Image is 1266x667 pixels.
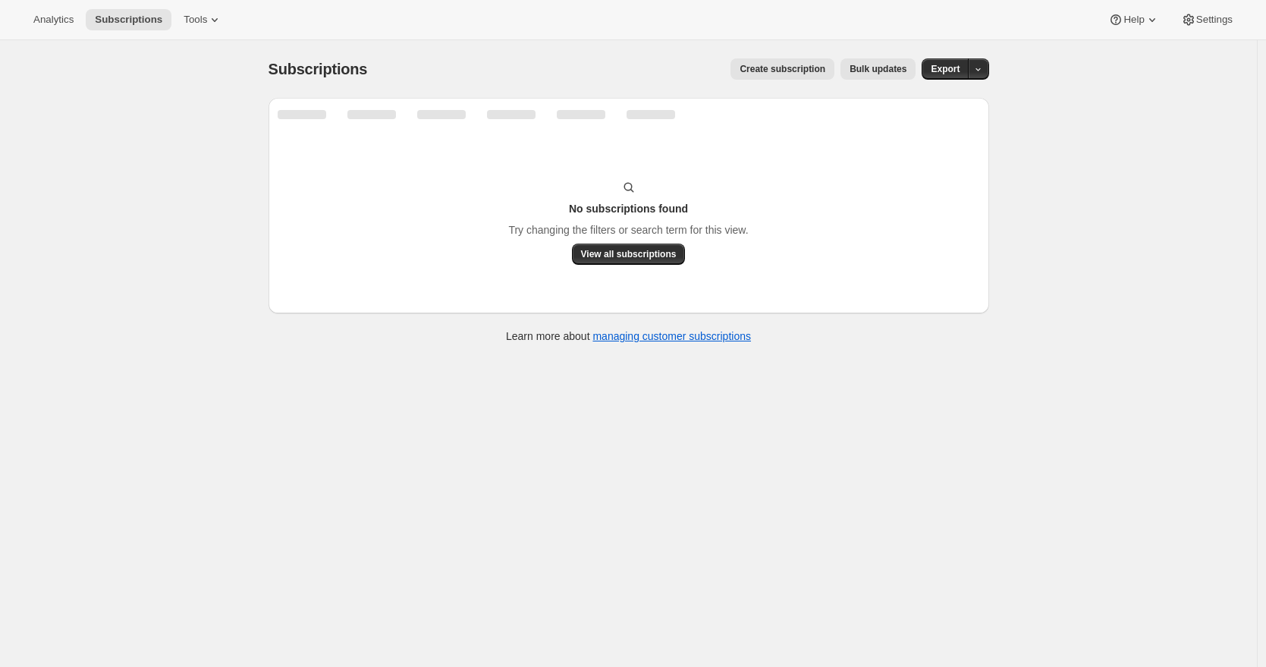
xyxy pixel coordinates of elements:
span: Analytics [33,14,74,26]
h3: No subscriptions found [569,201,688,216]
button: View all subscriptions [572,244,686,265]
button: Create subscription [730,58,834,80]
button: Tools [174,9,231,30]
span: Subscriptions [95,14,162,26]
button: Analytics [24,9,83,30]
p: Try changing the filters or search term for this view. [508,222,748,238]
span: Tools [184,14,207,26]
button: Bulk updates [840,58,916,80]
span: Bulk updates [850,63,906,75]
span: Settings [1196,14,1233,26]
a: managing customer subscriptions [592,330,751,342]
span: Export [931,63,960,75]
span: Create subscription [740,63,825,75]
span: View all subscriptions [581,248,677,260]
button: Export [922,58,969,80]
span: Subscriptions [269,61,368,77]
span: Help [1123,14,1144,26]
button: Subscriptions [86,9,171,30]
p: Learn more about [506,329,751,344]
button: Help [1099,9,1168,30]
button: Settings [1172,9,1242,30]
